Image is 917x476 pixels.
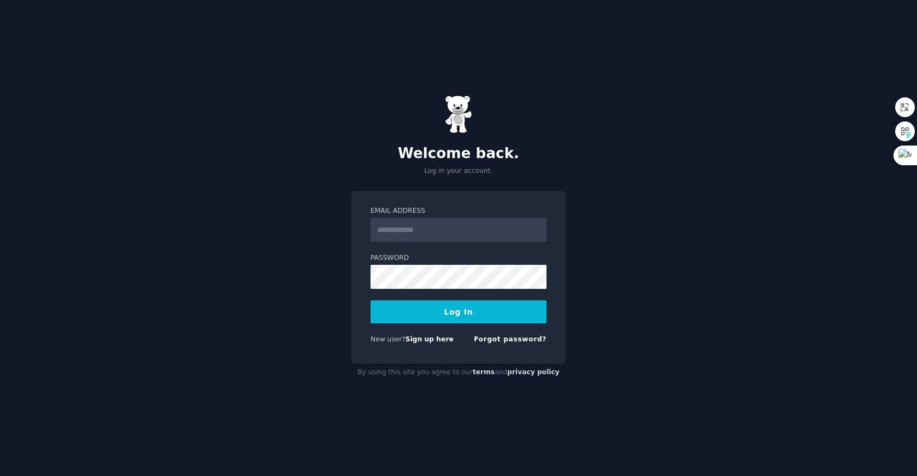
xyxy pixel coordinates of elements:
[473,368,495,376] a: terms
[371,300,546,323] button: Log In
[371,206,546,216] label: Email Address
[371,335,405,343] span: New user?
[351,364,566,381] div: By using this site you agree to our and
[351,166,566,176] p: Log in your account.
[474,335,546,343] a: Forgot password?
[371,253,546,263] label: Password
[351,145,566,162] h2: Welcome back.
[405,335,454,343] a: Sign up here
[445,95,472,133] img: Gummy Bear
[507,368,560,376] a: privacy policy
